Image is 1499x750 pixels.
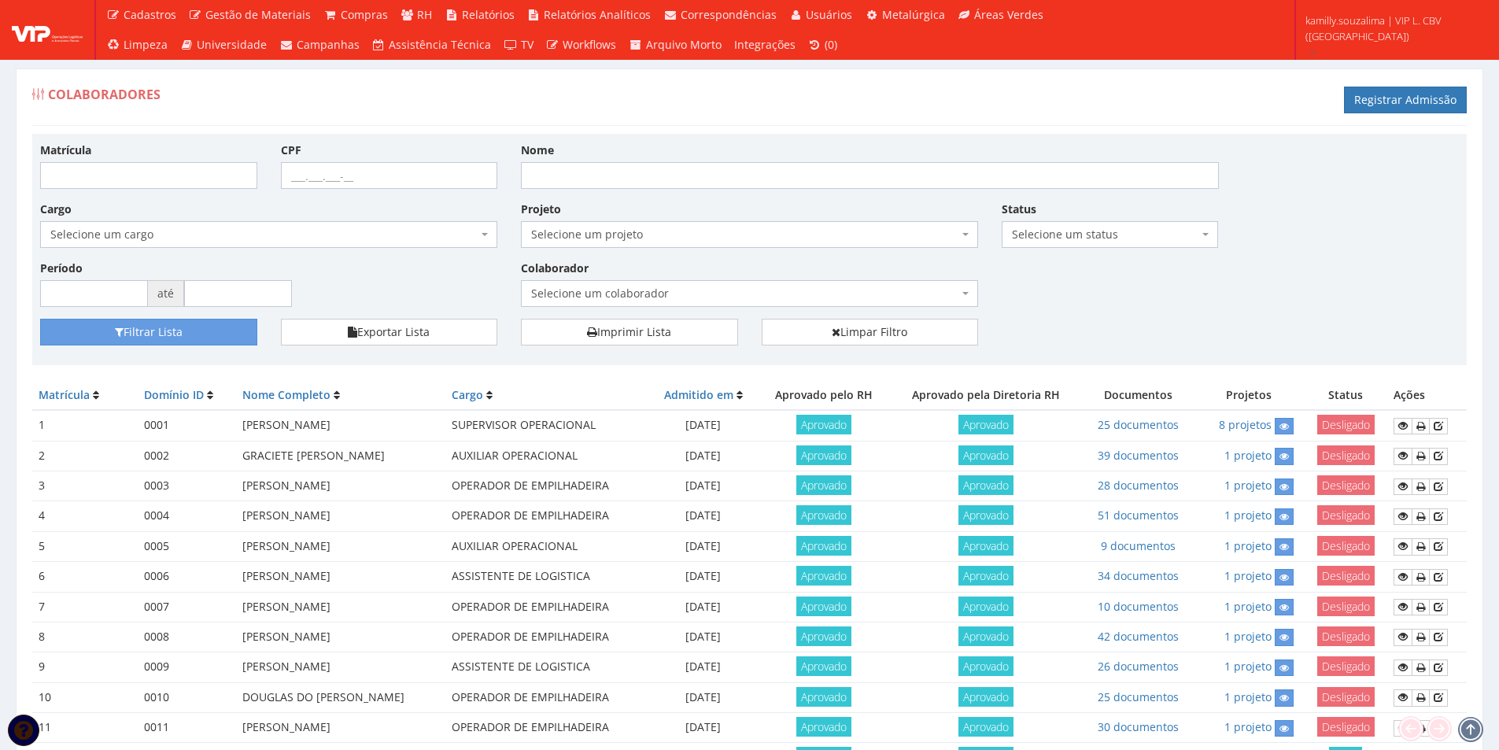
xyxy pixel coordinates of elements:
td: OPERADOR DE EMPILHADEIRA [445,713,649,743]
label: Projeto [521,201,561,217]
th: Aprovado pela Diretoria RH [890,381,1082,410]
a: 34 documentos [1098,568,1179,583]
td: ASSISTENTE DE LOGISTICA [445,562,649,592]
a: Limpar Filtro [762,319,979,345]
th: Projetos [1194,381,1304,410]
span: Aprovado [796,536,851,556]
td: [PERSON_NAME] [236,471,445,501]
td: [PERSON_NAME] [236,410,445,441]
span: Cadastros [124,7,176,22]
a: 1 projeto [1224,538,1272,553]
td: GRACIETE [PERSON_NAME] [236,441,445,471]
td: [PERSON_NAME] [236,562,445,592]
th: Status [1304,381,1388,410]
a: Integrações [728,30,802,60]
td: 0009 [138,652,236,682]
td: OPERADOR DE EMPILHADEIRA [445,471,649,501]
a: Cargo [452,387,483,402]
td: 0001 [138,410,236,441]
a: 8 projetos [1219,417,1272,432]
td: 4 [32,501,138,531]
span: Aprovado [958,475,1013,495]
a: Admitido em [664,387,733,402]
label: Período [40,260,83,276]
a: 1 projeto [1224,478,1272,493]
td: AUXILIAR OPERACIONAL [445,441,649,471]
span: Aprovado [796,415,851,434]
td: AUXILIAR OPERACIONAL [445,531,649,561]
span: Arquivo Morto [646,37,722,52]
span: Selecione um cargo [40,221,497,248]
span: Aprovado [958,415,1013,434]
span: Aprovado [796,626,851,646]
td: 0003 [138,471,236,501]
span: Desligado [1317,687,1375,707]
span: Desligado [1317,656,1375,676]
span: Campanhas [297,37,360,52]
span: Limpeza [124,37,168,52]
span: Aprovado [796,717,851,737]
span: Desligado [1317,717,1375,737]
td: [DATE] [648,713,758,743]
a: 39 documentos [1098,448,1179,463]
span: Aprovado [796,566,851,586]
span: Aprovado [796,475,851,495]
td: [DATE] [648,622,758,652]
label: CPF [281,142,301,158]
img: logo [12,18,83,42]
td: 0008 [138,622,236,652]
a: 51 documentos [1098,508,1179,523]
a: 1 projeto [1224,508,1272,523]
label: Status [1002,201,1036,217]
span: Assistência Técnica [389,37,491,52]
a: 1 projeto [1224,689,1272,704]
span: Aprovado [796,687,851,707]
button: Filtrar Lista [40,319,257,345]
th: Documentos [1082,381,1194,410]
label: Cargo [40,201,72,217]
td: [PERSON_NAME] [236,622,445,652]
label: Matrícula [40,142,91,158]
span: Desligado [1317,505,1375,525]
span: Aprovado [958,687,1013,707]
span: Aprovado [958,566,1013,586]
span: Desligado [1317,626,1375,646]
a: 42 documentos [1098,629,1179,644]
span: Aprovado [796,445,851,465]
a: Matrícula [39,387,90,402]
td: 6 [32,562,138,592]
td: [DATE] [648,652,758,682]
span: Desligado [1317,597,1375,616]
span: Colaboradores [48,86,161,103]
a: 10 documentos [1098,599,1179,614]
td: 1 [32,410,138,441]
a: 1 projeto [1224,448,1272,463]
span: Universidade [197,37,267,52]
a: 9 documentos [1101,538,1176,553]
td: OPERADOR DE EMPILHADEIRA [445,622,649,652]
td: 3 [32,471,138,501]
td: 10 [32,682,138,712]
a: Workflows [540,30,623,60]
span: Desligado [1317,445,1375,465]
a: Universidade [174,30,274,60]
td: [DATE] [648,410,758,441]
a: 1 projeto [1224,659,1272,674]
a: TV [497,30,540,60]
td: 2 [32,441,138,471]
span: Selecione um status [1002,221,1219,248]
span: Selecione um colaborador [531,286,958,301]
td: 7 [32,592,138,622]
td: [DATE] [648,682,758,712]
td: OPERADOR DE EMPILHADEIRA [445,682,649,712]
td: OPERADOR DE EMPILHADEIRA [445,592,649,622]
a: Nome Completo [242,387,330,402]
td: [PERSON_NAME] [236,501,445,531]
a: 30 documentos [1098,719,1179,734]
td: 9 [32,652,138,682]
button: Exportar Lista [281,319,498,345]
span: Workflows [563,37,616,52]
span: Aprovado [796,656,851,676]
td: 8 [32,622,138,652]
td: 0006 [138,562,236,592]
